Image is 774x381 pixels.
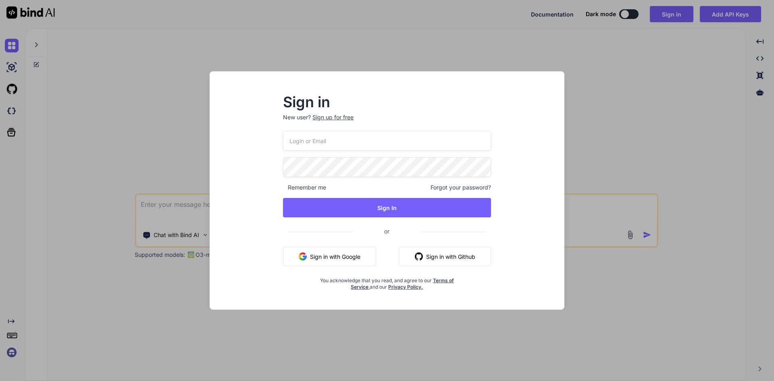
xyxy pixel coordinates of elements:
[415,252,423,260] img: github
[283,198,491,217] button: Sign In
[352,221,422,241] span: or
[283,131,491,151] input: Login or Email
[431,183,491,192] span: Forgot your password?
[351,277,454,290] a: Terms of Service
[388,284,423,290] a: Privacy Policy.
[299,252,307,260] img: google
[318,273,456,290] div: You acknowledge that you read, and agree to our and our
[283,113,491,131] p: New user?
[399,247,491,266] button: Sign in with Github
[283,247,376,266] button: Sign in with Google
[312,113,354,121] div: Sign up for free
[283,183,326,192] span: Remember me
[283,96,491,108] h2: Sign in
